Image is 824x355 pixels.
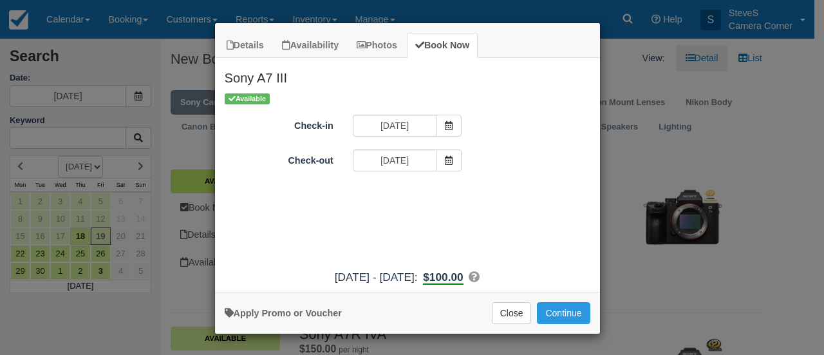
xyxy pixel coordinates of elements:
[218,33,272,58] a: Details
[348,33,406,58] a: Photos
[423,271,463,285] b: $100.00
[407,33,478,58] a: Book Now
[537,302,590,324] button: Add to Booking
[225,93,270,104] span: Available
[215,58,600,91] h2: Sony A7 III
[215,149,343,168] label: Check-out
[215,115,343,133] label: Check-in
[274,33,347,58] a: Availability
[215,58,600,285] div: Item Modal
[215,269,600,285] div: :
[225,308,342,318] a: Apply Voucher
[335,271,415,283] span: [DATE] - [DATE]
[492,302,532,324] button: Close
